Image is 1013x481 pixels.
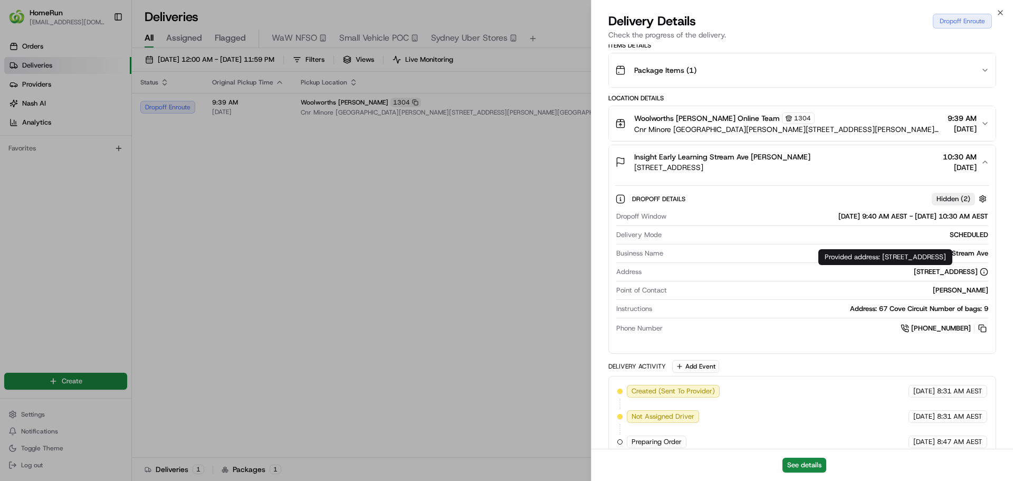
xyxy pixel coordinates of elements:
[632,195,687,203] span: Dropoff Details
[6,149,85,168] a: 📗Knowledge Base
[937,386,982,396] span: 8:31 AM AEST
[105,179,128,187] span: Pylon
[913,437,935,447] span: [DATE]
[634,152,810,162] span: Insight Early Learning Stream Ave [PERSON_NAME]
[634,124,943,135] span: Cnr Minore [GEOGRAPHIC_DATA][PERSON_NAME][STREET_ADDRESS][PERSON_NAME][GEOGRAPHIC_DATA]
[666,230,988,240] div: SCHEDULED
[609,106,996,141] button: Woolworths [PERSON_NAME] Online Team1304Cnr Minore [GEOGRAPHIC_DATA][PERSON_NAME][STREET_ADDRESS]...
[85,149,174,168] a: 💻API Documentation
[616,286,667,295] span: Point of Contact
[616,212,666,221] span: Dropoff Window
[27,68,174,79] input: Clear
[179,104,192,117] button: Start new chat
[794,114,811,122] span: 1304
[914,267,988,277] div: [STREET_ADDRESS]
[632,412,694,421] span: Not Assigned Driver
[609,53,996,87] button: Package Items (1)
[616,304,652,314] span: Instructions
[11,101,30,120] img: 1736555255976-a54dd68f-1ca7-489b-9aae-adbdc363a1c4
[89,154,98,163] div: 💻
[608,41,996,50] div: Items Details
[616,324,663,333] span: Phone Number
[609,145,996,179] button: Insight Early Learning Stream Ave [PERSON_NAME][STREET_ADDRESS]10:30 AM[DATE]
[11,42,192,59] p: Welcome 👋
[672,360,719,373] button: Add Event
[616,249,663,258] span: Business Name
[608,362,666,371] div: Delivery Activity
[932,192,989,205] button: Hidden (2)
[936,194,970,204] span: Hidden ( 2 )
[11,154,19,163] div: 📗
[608,13,696,30] span: Delivery Details
[818,249,952,265] div: Provided address: [STREET_ADDRESS]
[671,286,988,295] div: [PERSON_NAME]
[609,179,996,353] div: Insight Early Learning Stream Ave [PERSON_NAME][STREET_ADDRESS]10:30 AM[DATE]
[911,324,971,333] span: [PHONE_NUMBER]
[616,267,642,277] span: Address
[667,249,988,258] div: Insight Early Learning Stream Ave
[100,153,169,164] span: API Documentation
[36,101,173,111] div: Start new chat
[608,30,996,40] p: Check the progress of the delivery.
[943,162,977,173] span: [DATE]
[608,94,996,102] div: Location Details
[943,152,977,162] span: 10:30 AM
[948,124,977,134] span: [DATE]
[948,113,977,124] span: 9:39 AM
[36,111,133,120] div: We're available if you need us!
[74,178,128,187] a: Powered byPylon
[616,230,662,240] span: Delivery Mode
[632,437,682,447] span: Preparing Order
[21,153,81,164] span: Knowledge Base
[11,11,32,32] img: Nash
[656,304,988,314] div: Address: 67 Cove Circuit Number of bags: 9
[937,412,982,421] span: 8:31 AM AEST
[671,212,988,221] div: [DATE] 9:40 AM AEST - [DATE] 10:30 AM AEST
[634,162,810,173] span: [STREET_ADDRESS]
[634,65,696,76] span: Package Items ( 1 )
[913,386,935,396] span: [DATE]
[782,458,826,473] button: See details
[901,323,988,334] a: [PHONE_NUMBER]
[913,412,935,421] span: [DATE]
[634,113,780,124] span: Woolworths [PERSON_NAME] Online Team
[937,437,982,447] span: 8:47 AM AEST
[632,386,715,396] span: Created (Sent To Provider)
